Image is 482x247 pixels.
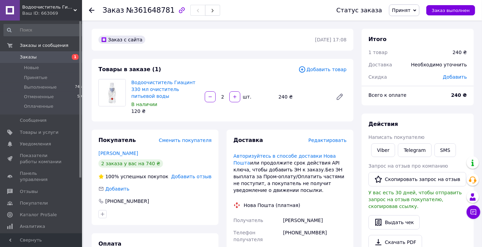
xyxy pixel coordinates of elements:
span: Доставка [233,137,263,143]
a: Водоочиститель Гиацинт 330 мл очиститель питьевой воды [131,80,196,99]
time: [DATE] 17:08 [315,37,347,42]
span: Добавить отзыв [171,174,212,179]
span: У вас есть 30 дней, чтобы отправить запрос на отзыв покупателю, скопировав ссылку. [369,190,462,209]
span: Добавить [443,74,467,80]
span: Всего к оплате [369,92,406,98]
div: Необходимо уточнить [407,57,471,72]
div: Вернуться назад [89,7,94,14]
span: Оплаченные [24,103,53,109]
span: Редактировать [308,138,347,143]
span: Покупатели [20,200,48,206]
div: Заказ с сайта [98,36,145,44]
span: Аналитика [20,223,45,230]
span: Действия [369,121,398,127]
span: Заказы [20,54,37,60]
a: Viber [371,143,395,157]
div: шт. [241,93,252,100]
span: Отмененные [24,94,54,100]
span: Заказ [103,6,124,14]
a: Редактировать [333,90,347,104]
span: Написать покупателю [369,134,425,140]
button: Чат с покупателем [467,205,480,219]
span: 7452 [75,84,84,90]
div: 240 ₴ [276,92,330,102]
span: Телефон получателя [233,230,263,242]
span: Добавить [105,186,129,192]
span: Показатели работы компании [20,153,63,165]
span: Итого [369,36,387,42]
b: 240 ₴ [451,92,467,98]
span: Оплата [98,240,121,247]
div: [PHONE_NUMBER] [282,226,348,246]
div: 2 заказа у вас на 740 ₴ [98,159,163,168]
span: 100% [105,174,119,179]
span: Принятые [24,75,48,81]
span: Новые [24,65,39,71]
button: Заказ выполнен [426,5,475,15]
div: 120 ₴ [131,108,199,115]
div: [PERSON_NAME] [282,214,348,226]
span: Скидка [369,74,387,80]
img: Водоочиститель Гиацинт 330 мл очиститель питьевой воды [99,79,125,106]
a: Telegram [398,143,431,157]
a: [PERSON_NAME] [98,151,138,156]
div: или продолжите срок действия АРІ ключа, чтобы добавить ЭН к заказу.Без ЭН выплата за Пром-оплату/... [233,153,347,194]
button: SMS [434,143,456,157]
span: Доставка [369,62,392,67]
input: Поиск [3,24,85,36]
span: №361648781 [126,6,175,14]
button: Скопировать запрос на отзыв [369,172,466,186]
div: Нова Пошта (платная) [242,202,302,209]
span: Принят [392,8,411,13]
span: Заказ выполнен [432,8,470,13]
span: Отзывы [20,188,38,195]
span: Сменить покупателя [159,138,212,143]
div: Ваш ID: 663069 [22,10,82,16]
span: В наличии [131,102,157,107]
span: Заказы и сообщения [20,42,68,49]
span: Добавить товар [298,66,347,73]
div: 240 ₴ [453,49,467,56]
div: Статус заказа [336,7,382,14]
span: Покупатель [98,137,136,143]
span: Выполненные [24,84,57,90]
span: Каталог ProSale [20,212,57,218]
button: Выдать чек [369,215,420,230]
span: Уведомления [20,141,51,147]
span: Панель управления [20,170,63,183]
span: Водоочиститель Гиацинт и Косметика Экоматрица [22,4,73,10]
span: 591 [77,94,84,100]
span: Товары в заказе (1) [98,66,161,73]
span: Сообщения [20,117,46,123]
span: Получатель [233,218,263,223]
span: Товары и услуги [20,129,58,135]
div: успешных покупок [98,173,169,180]
span: 1 [72,54,79,60]
span: Запрос на отзыв про компанию [369,163,448,169]
a: Авторизуйтесь в способе доставки Нова Пошта [233,153,336,166]
span: 1 товар [369,50,388,55]
div: [PHONE_NUMBER] [105,198,150,205]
